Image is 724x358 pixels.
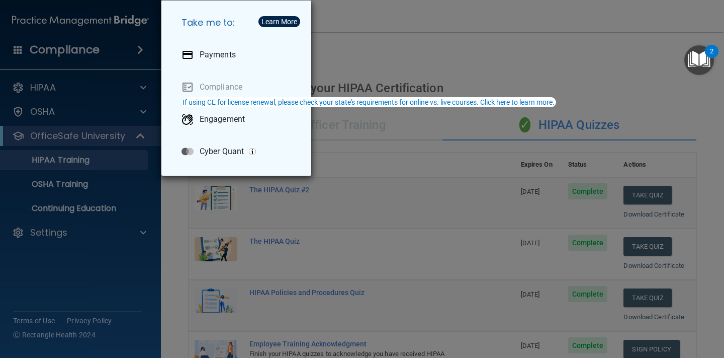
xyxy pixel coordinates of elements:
a: Cyber Quant [173,137,303,166]
button: If using CE for license renewal, please check your state's requirements for online vs. live cours... [181,97,556,107]
div: Learn More [261,18,297,25]
h5: Take me to: [173,9,303,37]
a: Compliance [173,73,303,101]
p: Engagement [200,114,245,124]
a: Engagement [173,105,303,133]
a: Payments [173,41,303,69]
p: Payments [200,50,236,60]
button: Open Resource Center, 2 new notifications [684,45,714,75]
div: 2 [710,51,713,64]
div: If using CE for license renewal, please check your state's requirements for online vs. live cours... [183,99,555,106]
p: Cyber Quant [200,147,244,157]
button: Learn More [258,16,300,27]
